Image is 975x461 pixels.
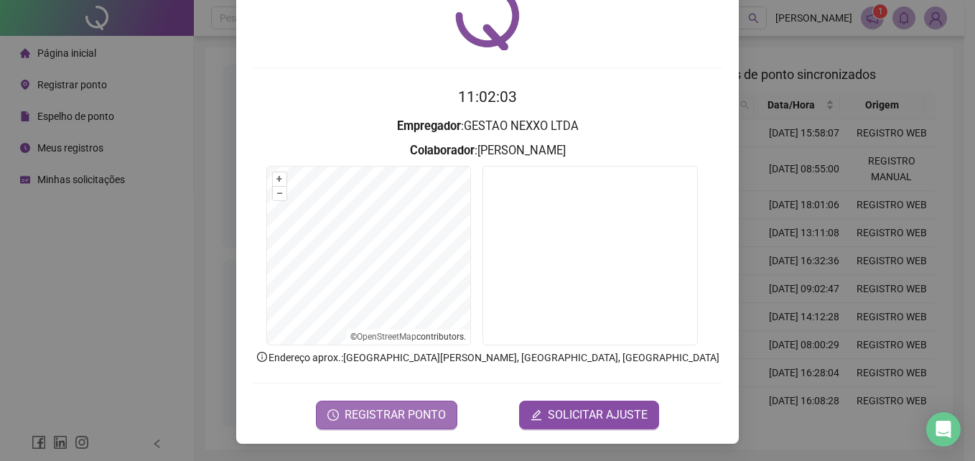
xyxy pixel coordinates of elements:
[345,406,446,424] span: REGISTRAR PONTO
[410,144,475,157] strong: Colaborador
[458,88,517,106] time: 11:02:03
[273,172,286,186] button: +
[253,117,722,136] h3: : GESTAO NEXXO LTDA
[397,119,461,133] strong: Empregador
[548,406,648,424] span: SOLICITAR AJUSTE
[256,350,269,363] span: info-circle
[350,332,466,342] li: © contributors.
[273,187,286,200] button: –
[519,401,659,429] button: editSOLICITAR AJUSTE
[327,409,339,421] span: clock-circle
[253,141,722,160] h3: : [PERSON_NAME]
[357,332,416,342] a: OpenStreetMap
[253,350,722,365] p: Endereço aprox. : [GEOGRAPHIC_DATA][PERSON_NAME], [GEOGRAPHIC_DATA], [GEOGRAPHIC_DATA]
[926,412,961,447] div: Open Intercom Messenger
[316,401,457,429] button: REGISTRAR PONTO
[531,409,542,421] span: edit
